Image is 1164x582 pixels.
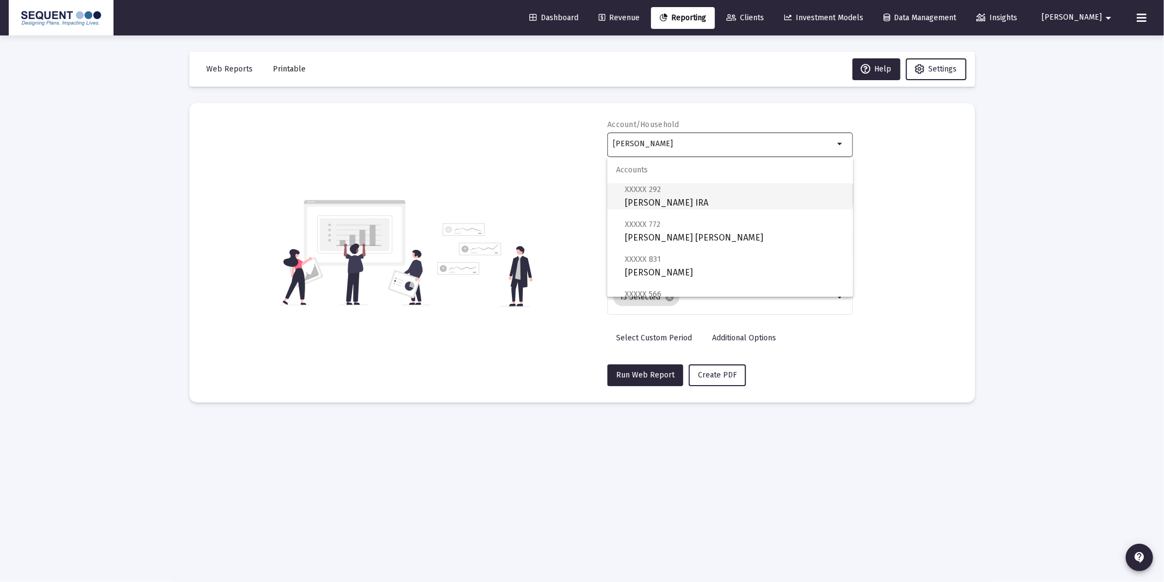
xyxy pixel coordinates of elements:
span: XXXXX 566 [625,290,661,299]
span: XXXXX 292 [625,185,661,194]
span: Settings [929,64,957,74]
span: Select Custom Period [616,333,692,343]
span: Additional Options [712,333,776,343]
a: Revenue [590,7,648,29]
a: Data Management [875,7,965,29]
mat-chip-list: Selection [613,286,834,308]
span: [PERSON_NAME] [PERSON_NAME] [625,218,844,244]
button: Web Reports [198,58,262,80]
span: Investment Models [784,13,863,22]
span: Revenue [599,13,640,22]
span: Reporting [660,13,706,22]
span: XXXXX 772 [625,220,660,229]
button: Settings [906,58,966,80]
span: Web Reports [207,64,253,74]
mat-icon: arrow_drop_down [1102,7,1115,29]
span: XXXXX 831 [625,255,661,264]
span: Run Web Report [616,370,674,380]
a: Investment Models [775,7,872,29]
span: [PERSON_NAME] [625,253,844,279]
span: Data Management [884,13,956,22]
mat-icon: arrow_drop_down [834,137,847,151]
a: Dashboard [521,7,587,29]
span: [PERSON_NAME] Individual [625,287,844,314]
span: [PERSON_NAME] IRA [625,183,844,209]
img: reporting-alt [437,223,533,307]
mat-icon: contact_support [1133,551,1146,564]
img: Dashboard [17,7,105,29]
mat-icon: arrow_drop_down [834,291,847,304]
span: Printable [273,64,306,74]
span: Clients [726,13,764,22]
a: Reporting [651,7,715,29]
mat-icon: cancel [665,292,675,302]
span: Help [861,64,892,74]
button: Help [852,58,900,80]
a: Insights [968,7,1026,29]
button: Printable [265,58,315,80]
label: Account/Household [607,120,679,129]
mat-chip: 13 Selected [613,289,679,306]
input: Search or select an account or household [613,140,834,148]
span: Accounts [607,157,853,183]
button: [PERSON_NAME] [1029,7,1128,28]
img: reporting [280,199,431,307]
span: Create PDF [698,370,737,380]
a: Clients [718,7,773,29]
span: Dashboard [529,13,578,22]
button: Run Web Report [607,364,683,386]
button: Create PDF [689,364,746,386]
span: [PERSON_NAME] [1042,13,1102,22]
span: Insights [976,13,1017,22]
